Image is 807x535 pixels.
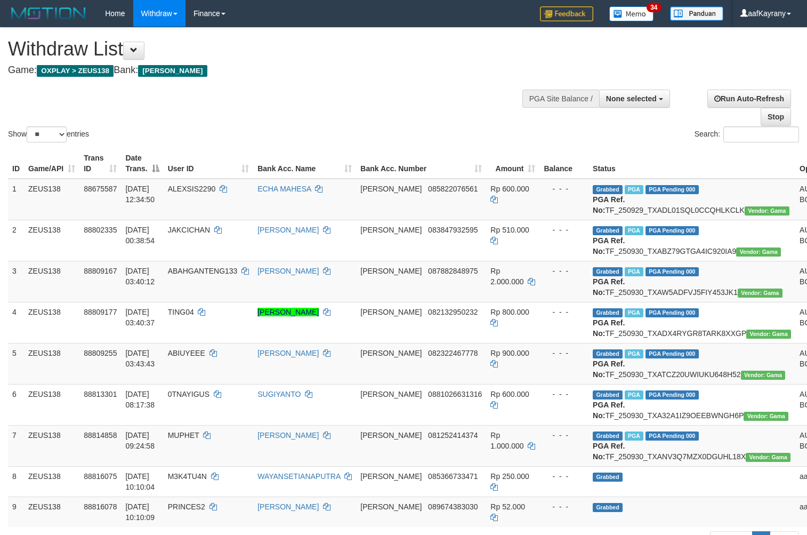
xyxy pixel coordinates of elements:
[257,472,340,481] a: WAYANSETIANAPUTRA
[125,431,155,450] span: [DATE] 09:24:58
[625,226,643,235] span: Marked by aafsreyleap
[738,289,782,298] span: Vendor URL: https://trx31.1velocity.biz
[24,343,79,384] td: ZEUS138
[428,267,478,275] span: Copy 087882848975 to clipboard
[24,302,79,343] td: ZEUS138
[490,431,523,450] span: Rp 1.000.000
[37,65,114,77] span: OXPLAY > ZEUS138
[707,90,791,108] a: Run Auto-Refresh
[645,267,699,276] span: PGA Pending
[8,65,527,76] h4: Game: Bank:
[609,6,654,21] img: Button%20Memo.svg
[428,431,478,440] span: Copy 081252414374 to clipboard
[168,349,205,357] span: ABIUYEEE
[257,308,319,316] a: [PERSON_NAME]
[647,3,661,12] span: 34
[125,308,155,327] span: [DATE] 03:40:37
[593,349,623,358] span: Grabbed
[625,432,643,441] span: Marked by aafpengsreynich
[257,349,319,357] a: [PERSON_NAME]
[625,308,643,317] span: Marked by aaftanly
[593,308,623,317] span: Grabbed
[84,226,117,234] span: 88802335
[360,267,422,275] span: [PERSON_NAME]
[599,90,670,108] button: None selected
[257,431,319,440] a: [PERSON_NAME]
[24,497,79,527] td: ZEUS138
[8,126,89,142] label: Show entries
[625,267,643,276] span: Marked by aaftanly
[84,349,117,357] span: 88809255
[588,220,795,261] td: TF_250930_TXABZ79GTGA4IC920IA9
[168,431,199,440] span: MUPHET
[257,502,319,511] a: [PERSON_NAME]
[428,502,478,511] span: Copy 089674383030 to clipboard
[8,497,24,527] td: 9
[490,267,523,286] span: Rp 2.000.000
[625,390,643,400] span: Marked by aafsreyleap
[593,390,623,400] span: Grabbed
[125,267,155,286] span: [DATE] 03:40:12
[428,308,478,316] span: Copy 082132950232 to clipboard
[360,226,422,234] span: [PERSON_NAME]
[8,38,527,60] h1: Withdraw List
[588,384,795,425] td: TF_250930_TXA32A1IZ9OEEBWNGH6P
[645,349,699,358] span: PGA Pending
[746,453,790,462] span: Vendor URL: https://trx31.1velocity.biz
[84,267,117,275] span: 88809167
[24,261,79,302] td: ZEUS138
[24,384,79,425] td: ZEUS138
[593,442,625,461] b: PGA Ref. No:
[593,236,625,255] b: PGA Ref. No:
[125,226,155,245] span: [DATE] 00:38:54
[168,185,216,193] span: ALEXSIS2290
[428,185,478,193] span: Copy 085822076561 to clipboard
[84,431,117,440] span: 88814858
[257,267,319,275] a: [PERSON_NAME]
[490,472,529,481] span: Rp 250.000
[257,390,301,398] a: SUGIYANTO
[741,371,786,380] span: Vendor URL: https://trx31.1velocity.biz
[490,390,529,398] span: Rp 600.000
[8,384,24,425] td: 6
[490,185,529,193] span: Rp 600.000
[84,308,117,316] span: 88809177
[544,430,584,441] div: - - -
[24,466,79,497] td: ZEUS138
[539,148,588,179] th: Balance
[544,307,584,317] div: - - -
[84,472,117,481] span: 88816075
[8,5,89,21] img: MOTION_logo.png
[168,390,209,398] span: 0TNAYIGUS
[428,472,478,481] span: Copy 085366733471 to clipboard
[84,185,117,193] span: 88675587
[168,226,210,234] span: JAKCICHAN
[522,90,599,108] div: PGA Site Balance /
[253,148,356,179] th: Bank Acc. Name: activate to sort column ascending
[606,94,657,103] span: None selected
[744,412,788,421] span: Vendor URL: https://trx31.1velocity.biz
[84,390,117,398] span: 88813301
[593,226,623,235] span: Grabbed
[593,473,623,482] span: Grabbed
[695,126,799,142] label: Search:
[593,360,625,379] b: PGA Ref. No:
[544,348,584,358] div: - - -
[593,401,625,420] b: PGA Ref. No:
[593,195,625,214] b: PGA Ref. No:
[645,226,699,235] span: PGA Pending
[540,6,593,21] img: Feedback.jpg
[79,148,121,179] th: Trans ID: activate to sort column ascending
[544,471,584,482] div: - - -
[588,425,795,466] td: TF_250930_TXANV3Q7MZX0DGUHL18X
[544,389,584,400] div: - - -
[360,349,422,357] span: [PERSON_NAME]
[125,472,155,491] span: [DATE] 10:10:04
[356,148,486,179] th: Bank Acc. Number: activate to sort column ascending
[24,425,79,466] td: ZEUS138
[125,390,155,409] span: [DATE] 08:17:38
[8,343,24,384] td: 5
[360,431,422,440] span: [PERSON_NAME]
[8,261,24,302] td: 3
[645,432,699,441] span: PGA Pending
